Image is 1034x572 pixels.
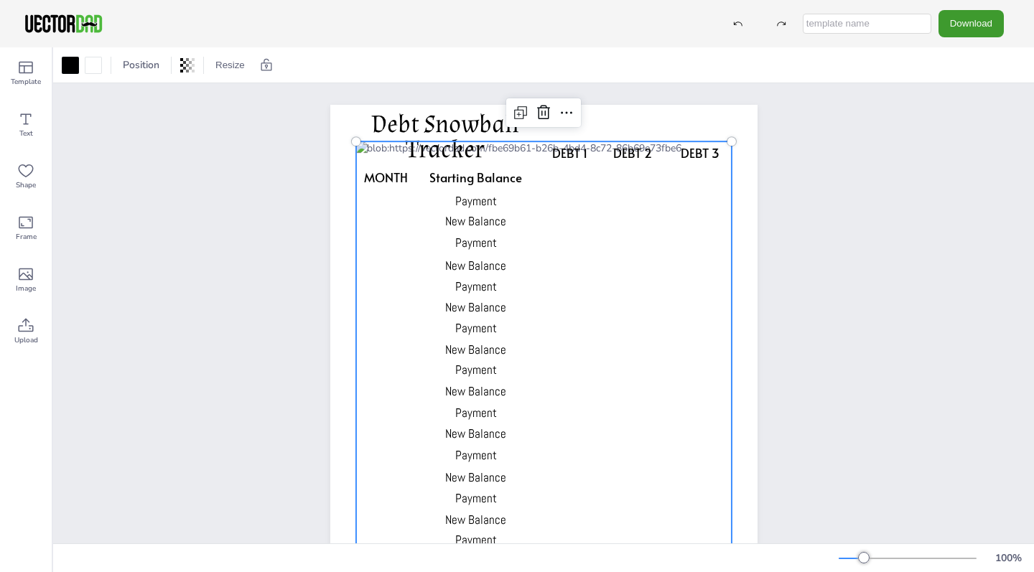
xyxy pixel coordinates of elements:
span: Starting Balance [429,169,522,186]
span: Image [16,283,36,294]
button: Resize [210,54,251,77]
span: New Balance [445,342,506,357]
span: Template [11,76,41,88]
span: Debt Snowball Tracker [371,108,519,166]
span: Payment [455,447,497,463]
span: Payment [455,235,497,250]
span: MONTH [364,169,408,186]
button: Download [938,10,1004,37]
span: Upload [14,334,38,346]
span: Payment [455,193,497,209]
span: Payment [455,362,497,378]
span: Shape [16,179,36,191]
span: New Balance [445,426,506,441]
div: 100 % [991,551,1025,565]
span: Payment [455,278,497,294]
span: Payment [455,405,497,421]
input: template name [803,14,931,34]
span: New Balance [445,213,506,229]
span: DEBT 1 [552,144,587,161]
span: New Balance [445,383,506,399]
span: Payment [455,320,497,336]
span: DEBT 3 [681,144,719,161]
span: New Balance [445,469,506,485]
span: New Balance [445,512,506,528]
span: Frame [16,231,37,243]
span: DEBT 2 [613,144,652,161]
span: Position [120,58,162,72]
span: New Balance [445,258,506,273]
span: Payment [455,490,497,506]
span: New Balance [445,299,506,315]
span: Payment [455,532,497,548]
img: VectorDad-1.png [23,13,104,34]
span: Text [19,128,33,139]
